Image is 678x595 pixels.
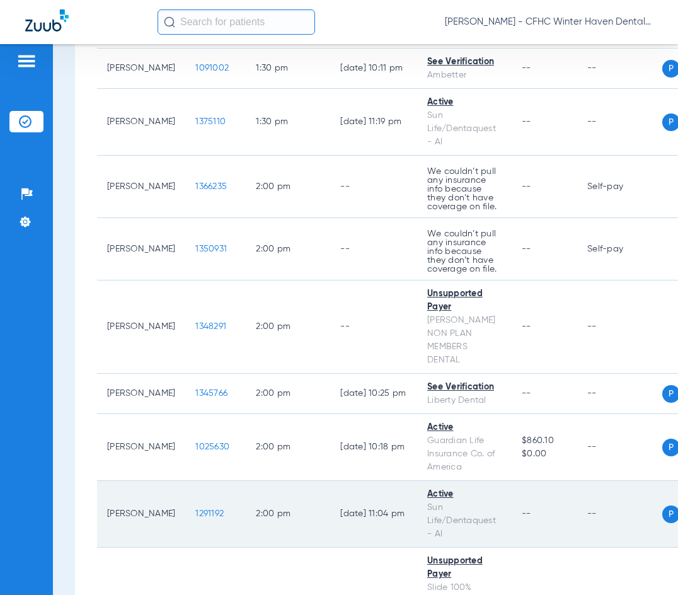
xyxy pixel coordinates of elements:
[246,218,330,280] td: 2:00 PM
[330,156,417,218] td: --
[522,448,567,461] span: $0.00
[246,280,330,374] td: 2:00 PM
[522,64,531,72] span: --
[427,167,502,211] p: We couldn’t pull any insurance info because they don’t have coverage on file.
[427,55,502,69] div: See Verification
[522,245,531,253] span: --
[577,218,662,280] td: Self-pay
[522,434,567,448] span: $860.10
[577,280,662,374] td: --
[427,421,502,434] div: Active
[522,182,531,191] span: --
[522,117,531,126] span: --
[427,394,502,407] div: Liberty Dental
[427,581,502,594] div: Slide 100%
[195,322,226,331] span: 1348291
[25,9,69,32] img: Zuub Logo
[330,49,417,89] td: [DATE] 10:11 PM
[427,381,502,394] div: See Verification
[16,54,37,69] img: hamburger-icon
[195,182,227,191] span: 1366235
[97,156,185,218] td: [PERSON_NAME]
[97,374,185,414] td: [PERSON_NAME]
[427,555,502,581] div: Unsupported Payer
[330,280,417,374] td: --
[427,501,502,541] div: Sun Life/Dentaquest - AI
[195,64,229,72] span: 1091002
[97,414,185,481] td: [PERSON_NAME]
[195,245,227,253] span: 1350931
[246,414,330,481] td: 2:00 PM
[427,69,502,82] div: Ambetter
[246,156,330,218] td: 2:00 PM
[427,287,502,314] div: Unsupported Payer
[615,534,678,595] iframe: Chat Widget
[522,389,531,398] span: --
[195,509,224,518] span: 1291192
[330,89,417,156] td: [DATE] 11:19 PM
[195,442,229,451] span: 1025630
[97,89,185,156] td: [PERSON_NAME]
[427,434,502,474] div: Guardian Life Insurance Co. of America
[246,49,330,89] td: 1:30 PM
[427,229,502,274] p: We couldn’t pull any insurance info because they don’t have coverage on file.
[577,49,662,89] td: --
[427,96,502,109] div: Active
[522,509,531,518] span: --
[246,89,330,156] td: 1:30 PM
[427,109,502,149] div: Sun Life/Dentaquest - AI
[577,374,662,414] td: --
[577,156,662,218] td: Self-pay
[330,374,417,414] td: [DATE] 10:25 PM
[195,117,226,126] span: 1375110
[427,488,502,501] div: Active
[246,374,330,414] td: 2:00 PM
[577,414,662,481] td: --
[97,280,185,374] td: [PERSON_NAME]
[330,481,417,548] td: [DATE] 11:04 PM
[158,9,315,35] input: Search for patients
[330,218,417,280] td: --
[246,481,330,548] td: 2:00 PM
[522,322,531,331] span: --
[97,481,185,548] td: [PERSON_NAME]
[427,314,502,367] div: [PERSON_NAME] NON PLAN MEMBERS DENTAL
[577,89,662,156] td: --
[97,49,185,89] td: [PERSON_NAME]
[445,16,653,28] span: [PERSON_NAME] - CFHC Winter Haven Dental
[97,218,185,280] td: [PERSON_NAME]
[164,16,175,28] img: Search Icon
[195,389,227,398] span: 1345766
[577,481,662,548] td: --
[330,414,417,481] td: [DATE] 10:18 PM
